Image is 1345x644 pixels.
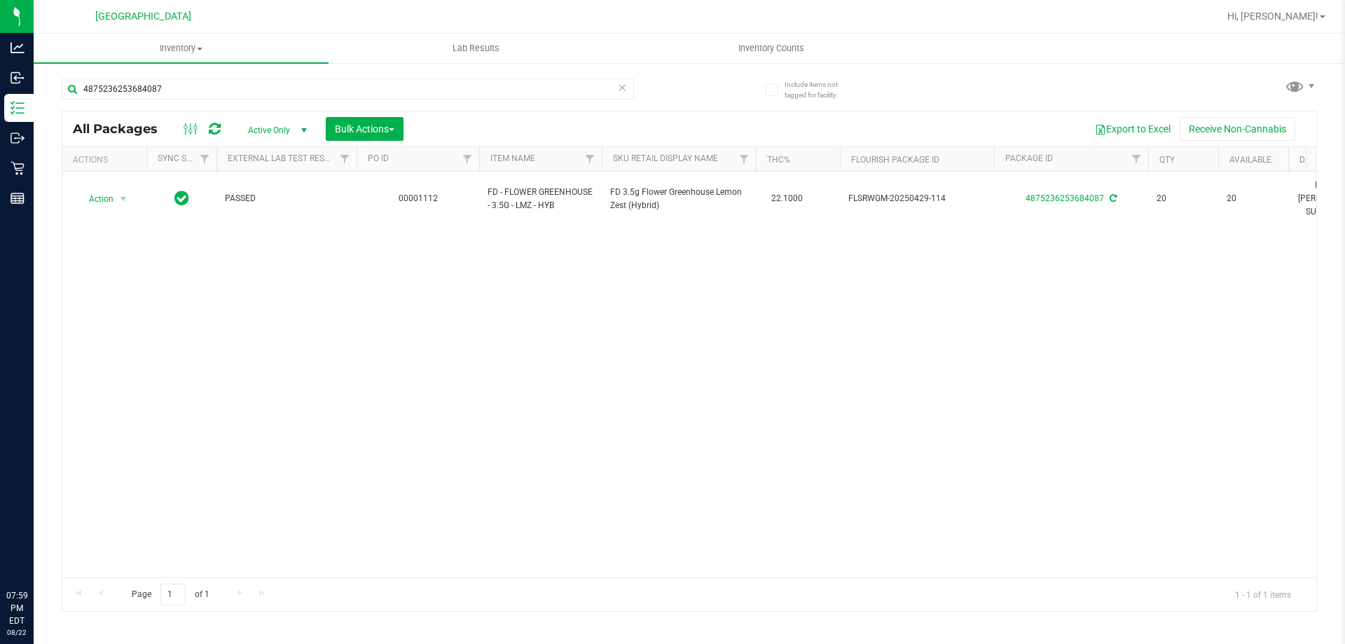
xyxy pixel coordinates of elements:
[764,189,810,209] span: 22.1000
[11,101,25,115] inline-svg: Inventory
[399,193,438,203] a: 00001112
[326,117,403,141] button: Bulk Actions
[719,42,823,55] span: Inventory Counts
[115,189,132,209] span: select
[329,34,623,63] a: Lab Results
[11,161,25,175] inline-svg: Retail
[193,147,216,171] a: Filter
[456,147,479,171] a: Filter
[617,78,627,97] span: Clear
[1227,192,1280,205] span: 20
[11,71,25,85] inline-svg: Inbound
[228,153,338,163] a: External Lab Test Result
[174,189,189,208] span: In Sync
[225,192,348,205] span: PASSED
[1159,155,1175,165] a: Qty
[73,121,172,137] span: All Packages
[6,627,27,638] p: 08/22
[851,155,939,165] a: Flourish Package ID
[1125,147,1148,171] a: Filter
[34,42,329,55] span: Inventory
[333,147,357,171] a: Filter
[11,191,25,205] inline-svg: Reports
[120,584,221,605] span: Page of 1
[1086,117,1180,141] button: Export to Excel
[579,147,602,171] a: Filter
[767,155,790,165] a: THC%
[785,79,855,100] span: Include items not tagged for facility
[1227,11,1318,22] span: Hi, [PERSON_NAME]!
[1229,155,1271,165] a: Available
[1108,193,1117,203] span: Sync from Compliance System
[160,584,186,605] input: 1
[6,589,27,627] p: 07:59 PM EDT
[34,34,329,63] a: Inventory
[1157,192,1210,205] span: 20
[1005,153,1053,163] a: Package ID
[62,78,634,100] input: Search Package ID, Item Name, SKU, Lot or Part Number...
[368,153,389,163] a: PO ID
[14,532,56,574] iframe: Resource center
[11,41,25,55] inline-svg: Analytics
[848,192,986,205] span: FLSRWGM-20250429-114
[76,189,114,209] span: Action
[158,153,212,163] a: Sync Status
[11,131,25,145] inline-svg: Outbound
[623,34,918,63] a: Inventory Counts
[490,153,535,163] a: Item Name
[610,186,747,212] span: FD 3.5g Flower Greenhouse Lemon Zest (Hybrid)
[335,123,394,135] span: Bulk Actions
[95,11,191,22] span: [GEOGRAPHIC_DATA]
[1180,117,1295,141] button: Receive Non-Cannabis
[1224,584,1302,605] span: 1 - 1 of 1 items
[73,155,141,165] div: Actions
[1026,193,1104,203] a: 4875236253684087
[733,147,756,171] a: Filter
[434,42,518,55] span: Lab Results
[613,153,718,163] a: Sku Retail Display Name
[488,186,593,212] span: FD - FLOWER GREENHOUSE - 3.5G - LMZ - HYB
